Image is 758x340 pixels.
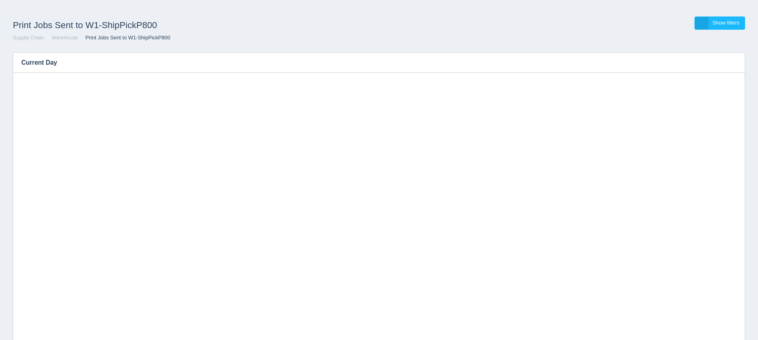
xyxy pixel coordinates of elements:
a: Show filters [694,16,745,30]
h1: Print Jobs Sent to W1-ShipPickP800 [13,16,379,34]
a: Warehouse [51,35,78,41]
a: Supply Chain [13,35,44,41]
h3: Current Day [13,53,733,73]
li: Print Jobs Sent to W1-ShipPickP800 [80,34,170,42]
span: Show filters [713,20,740,26]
